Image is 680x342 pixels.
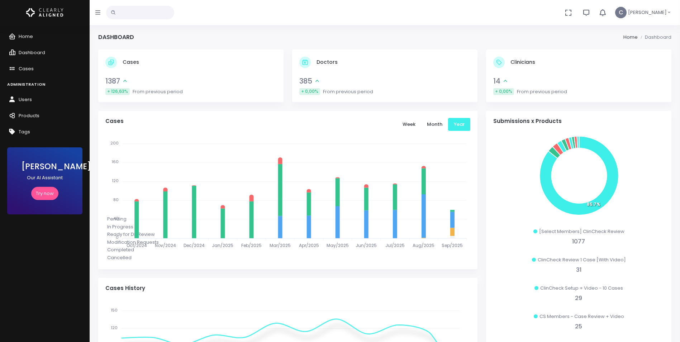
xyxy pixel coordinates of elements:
tspan: Jan/2025 [212,243,233,249]
span: Ready for Dr. Review [102,231,155,238]
tspan: Jul/2025 [385,243,405,249]
h4: Cases [105,118,124,124]
span: Cancelled [102,254,132,261]
tspan: Nov/2024 [155,243,176,249]
h5: 25 [493,323,664,330]
span: From previous period [517,88,567,95]
tspan: Dec/2024 [184,243,205,249]
span: From previous period [133,88,183,95]
h5: Clinicians [510,59,535,65]
h4: 14 [493,77,664,85]
span: Products [19,112,39,119]
span: Users [19,96,32,103]
h5: 1077 [493,238,664,245]
span: In Progress [102,223,133,230]
li: Dashboard [638,34,671,41]
p: Our AI Assistant [22,174,68,181]
tspan: 40 [113,216,119,222]
span: Modification Requests [102,239,159,246]
span: Cases [19,65,34,72]
span: Dashboard [19,49,45,56]
h4: 385 [299,77,470,85]
tspan: 120 [111,325,118,331]
p: [Select Members] ClinCheck Review [493,228,664,235]
tspan: Mar/2025 [270,243,291,249]
h4: Dashboard [98,34,134,41]
a: Month [421,118,448,131]
span: + 126,63% [105,88,130,95]
h4: Cases History [105,285,470,291]
tspan: Jun/2025 [356,243,377,249]
span: Tags [19,128,30,135]
a: Try now [31,187,58,200]
h5: Doctors [317,59,338,65]
tspan: 120 [112,178,119,184]
span: Completed [102,246,134,253]
tspan: 80 [113,197,119,203]
h3: [PERSON_NAME] [22,162,68,171]
li: Home [623,34,638,41]
tspan: 150 [111,307,118,313]
tspan: Feb/2025 [241,243,262,249]
span: Home [19,33,33,40]
img: Logo Horizontal [26,5,63,20]
p: CS Members - Case Review + Video [493,313,664,320]
a: Year [448,118,470,131]
a: Week [397,118,421,131]
tspan: 200 [110,140,119,146]
tspan: Aug/2025 [413,243,434,249]
h5: Cases [123,59,139,65]
span: + 0,00% [493,88,514,95]
span: [PERSON_NAME] [628,9,667,16]
h4: Submissions x Products [493,118,664,124]
tspan: May/2025 [327,243,349,249]
tspan: 0 [116,234,119,240]
p: ClinCheck Setup + Video - 10 Cases [493,285,664,292]
span: From previous period [323,88,373,95]
span: + 0,00% [299,88,320,95]
h4: 1387 [105,77,276,85]
tspan: 160 [111,159,119,165]
p: ClinCheck Review 1 Case [With Video] [493,256,664,263]
h5: 29 [493,295,664,302]
tspan: Apr/2025 [299,243,319,249]
span: C [615,7,627,18]
h5: 31 [493,266,664,274]
tspan: Oct/2024 [127,243,147,249]
tspan: Sep/2025 [442,243,463,249]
